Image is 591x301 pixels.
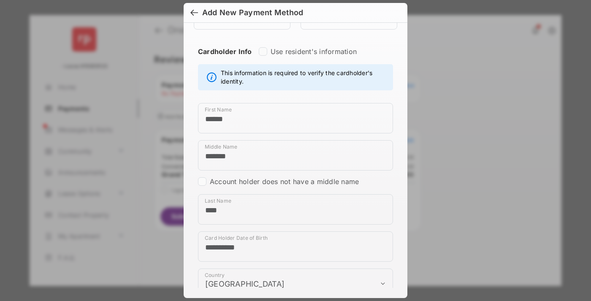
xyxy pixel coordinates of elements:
[221,69,388,86] span: This information is required to verify the cardholder's identity.
[198,268,393,299] div: payment_method_screening[postal_addresses][country]
[210,177,359,186] label: Account holder does not have a middle name
[198,47,252,71] strong: Cardholder Info
[202,8,303,17] div: Add New Payment Method
[271,47,357,56] label: Use resident's information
